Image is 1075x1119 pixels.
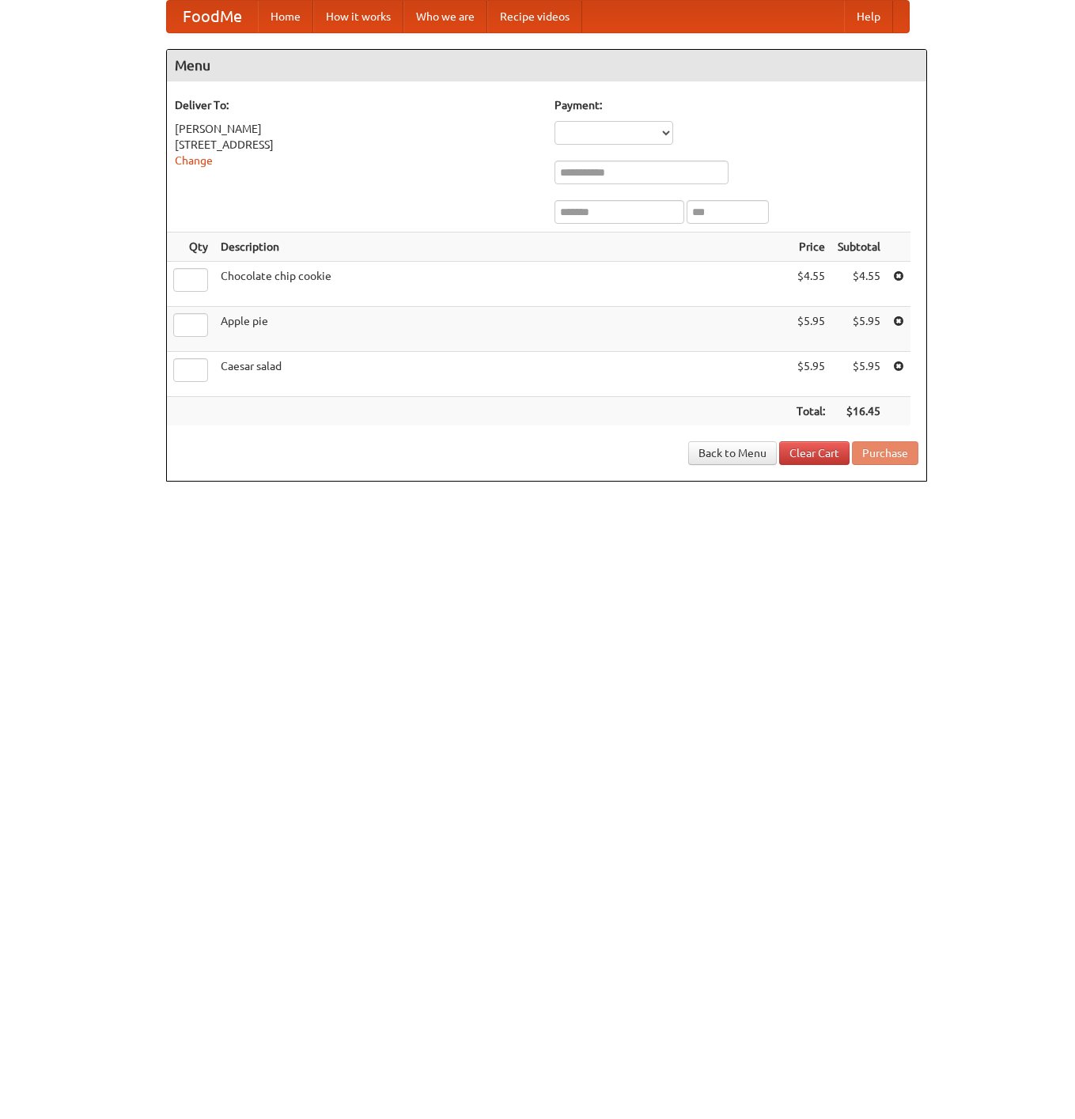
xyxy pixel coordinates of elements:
[831,397,887,426] th: $16.45
[790,232,831,262] th: Price
[214,262,790,307] td: Chocolate chip cookie
[167,50,926,81] h4: Menu
[214,352,790,397] td: Caesar salad
[214,232,790,262] th: Description
[555,97,918,113] h5: Payment:
[175,137,539,153] div: [STREET_ADDRESS]
[831,262,887,307] td: $4.55
[831,307,887,352] td: $5.95
[688,441,777,465] a: Back to Menu
[175,121,539,137] div: [PERSON_NAME]
[487,1,582,32] a: Recipe videos
[831,352,887,397] td: $5.95
[214,307,790,352] td: Apple pie
[790,352,831,397] td: $5.95
[779,441,850,465] a: Clear Cart
[258,1,313,32] a: Home
[175,97,539,113] h5: Deliver To:
[844,1,893,32] a: Help
[167,232,214,262] th: Qty
[175,154,213,167] a: Change
[852,441,918,465] button: Purchase
[167,1,258,32] a: FoodMe
[790,397,831,426] th: Total:
[403,1,487,32] a: Who we are
[831,232,887,262] th: Subtotal
[790,262,831,307] td: $4.55
[790,307,831,352] td: $5.95
[313,1,403,32] a: How it works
